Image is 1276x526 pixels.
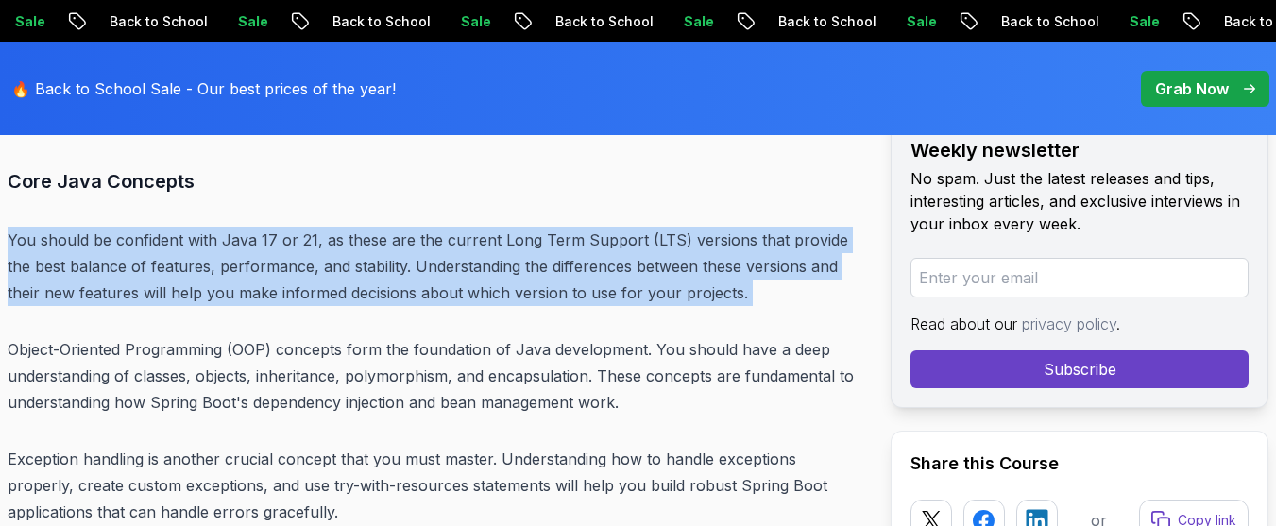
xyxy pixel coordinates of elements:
[910,313,1249,335] p: Read about our .
[208,12,268,31] p: Sale
[431,12,491,31] p: Sale
[910,167,1249,235] p: No spam. Just the latest releases and tips, interesting articles, and exclusive interviews in you...
[748,12,876,31] p: Back to School
[79,12,208,31] p: Back to School
[910,258,1249,297] input: Enter your email
[525,12,654,31] p: Back to School
[910,137,1249,163] h2: Weekly newsletter
[1155,77,1229,100] p: Grab Now
[1022,314,1116,333] a: privacy policy
[11,77,396,100] p: 🔥 Back to School Sale - Our best prices of the year!
[654,12,714,31] p: Sale
[876,12,937,31] p: Sale
[8,336,860,416] p: Object-Oriented Programming (OOP) concepts form the foundation of Java development. You should ha...
[8,446,860,525] p: Exception handling is another crucial concept that you must master. Understanding how to handle e...
[910,350,1249,388] button: Subscribe
[302,12,431,31] p: Back to School
[971,12,1099,31] p: Back to School
[910,450,1249,477] h2: Share this Course
[8,227,860,306] p: You should be confident with Java 17 or 21, as these are the current Long Term Support (LTS) vers...
[1099,12,1160,31] p: Sale
[8,166,860,196] h3: Core Java Concepts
